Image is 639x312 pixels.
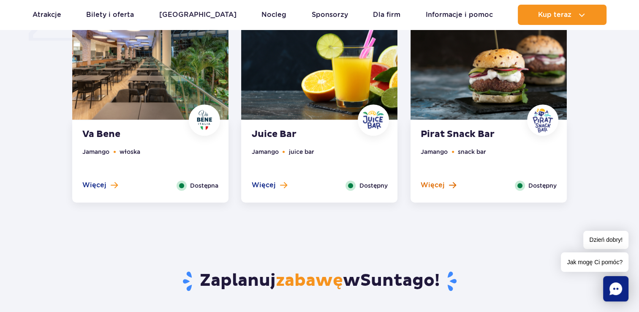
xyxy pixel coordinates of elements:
[426,5,493,25] a: Informacje i pomoc
[458,147,486,156] li: snack bar
[251,147,278,156] li: Jamango
[33,5,61,25] a: Atrakcje
[120,147,140,156] li: włoska
[528,181,557,190] span: Dostępny
[421,181,445,190] span: Więcej
[190,181,218,190] span: Dostępna
[518,5,606,25] button: Kup teraz
[72,270,567,292] h3: Zaplanuj w !
[82,129,185,140] strong: Va Bene
[421,147,448,156] li: Jamango
[159,5,237,25] a: [GEOGRAPHIC_DATA]
[82,181,106,190] span: Więcej
[312,5,348,25] a: Sponsorzy
[359,181,387,190] span: Dostępny
[373,5,400,25] a: Dla firm
[276,270,343,291] span: zabawę
[251,181,275,190] span: Więcej
[538,11,571,19] span: Kup teraz
[561,252,628,272] span: Jak mogę Ci pomóc?
[82,147,109,156] li: Jamango
[288,147,314,156] li: juice bar
[421,181,456,190] button: Więcej
[86,5,134,25] a: Bilety i oferta
[251,129,353,140] strong: Juice Bar
[251,181,287,190] button: Więcej
[192,107,217,133] img: Va Bene
[361,107,386,133] img: Juice Bar
[583,231,628,249] span: Dzień dobry!
[603,276,628,301] div: Chat
[261,5,286,25] a: Nocleg
[82,181,118,190] button: Więcej
[530,107,555,133] img: Pirat Snack Bar
[360,270,435,291] span: Suntago
[421,129,523,140] strong: Pirat Snack Bar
